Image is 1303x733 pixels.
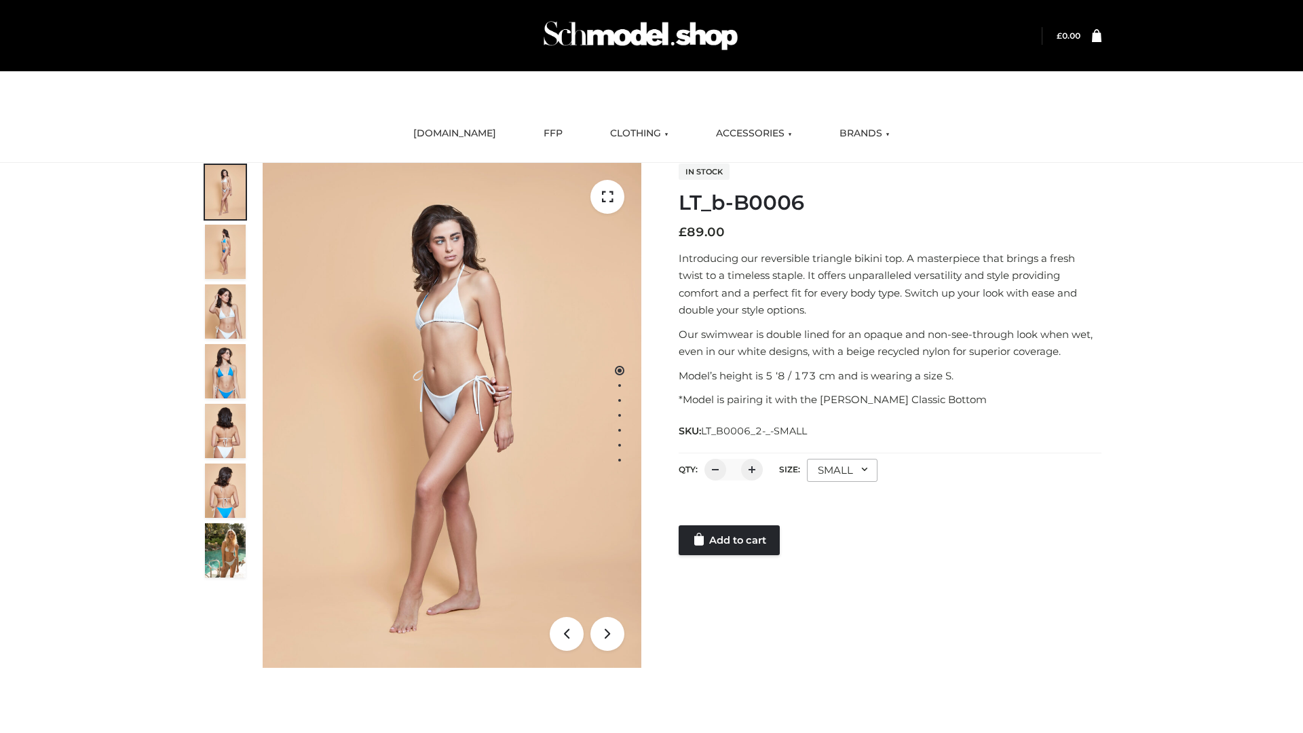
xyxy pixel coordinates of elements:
[403,119,506,149] a: [DOMAIN_NAME]
[679,391,1101,409] p: *Model is pairing it with the [PERSON_NAME] Classic Bottom
[205,344,246,398] img: ArielClassicBikiniTop_CloudNine_AzureSky_OW114ECO_4-scaled.jpg
[679,250,1101,319] p: Introducing our reversible triangle bikini top. A masterpiece that brings a fresh twist to a time...
[205,523,246,578] img: Arieltop_CloudNine_AzureSky2.jpg
[1057,31,1080,41] a: £0.00
[679,525,780,555] a: Add to cart
[539,9,742,62] img: Schmodel Admin 964
[263,163,641,668] img: ArielClassicBikiniTop_CloudNine_AzureSky_OW114ECO_1
[679,367,1101,385] p: Model’s height is 5 ‘8 / 173 cm and is wearing a size S.
[205,165,246,219] img: ArielClassicBikiniTop_CloudNine_AzureSky_OW114ECO_1-scaled.jpg
[679,164,730,180] span: In stock
[829,119,900,149] a: BRANDS
[205,284,246,339] img: ArielClassicBikiniTop_CloudNine_AzureSky_OW114ECO_3-scaled.jpg
[1057,31,1080,41] bdi: 0.00
[679,225,687,240] span: £
[679,464,698,474] label: QTY:
[533,119,573,149] a: FFP
[679,225,725,240] bdi: 89.00
[1057,31,1062,41] span: £
[679,191,1101,215] h1: LT_b-B0006
[600,119,679,149] a: CLOTHING
[701,425,807,437] span: LT_B0006_2-_-SMALL
[205,225,246,279] img: ArielClassicBikiniTop_CloudNine_AzureSky_OW114ECO_2-scaled.jpg
[807,459,877,482] div: SMALL
[205,404,246,458] img: ArielClassicBikiniTop_CloudNine_AzureSky_OW114ECO_7-scaled.jpg
[706,119,802,149] a: ACCESSORIES
[679,326,1101,360] p: Our swimwear is double lined for an opaque and non-see-through look when wet, even in our white d...
[679,423,808,439] span: SKU:
[779,464,800,474] label: Size:
[205,464,246,518] img: ArielClassicBikiniTop_CloudNine_AzureSky_OW114ECO_8-scaled.jpg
